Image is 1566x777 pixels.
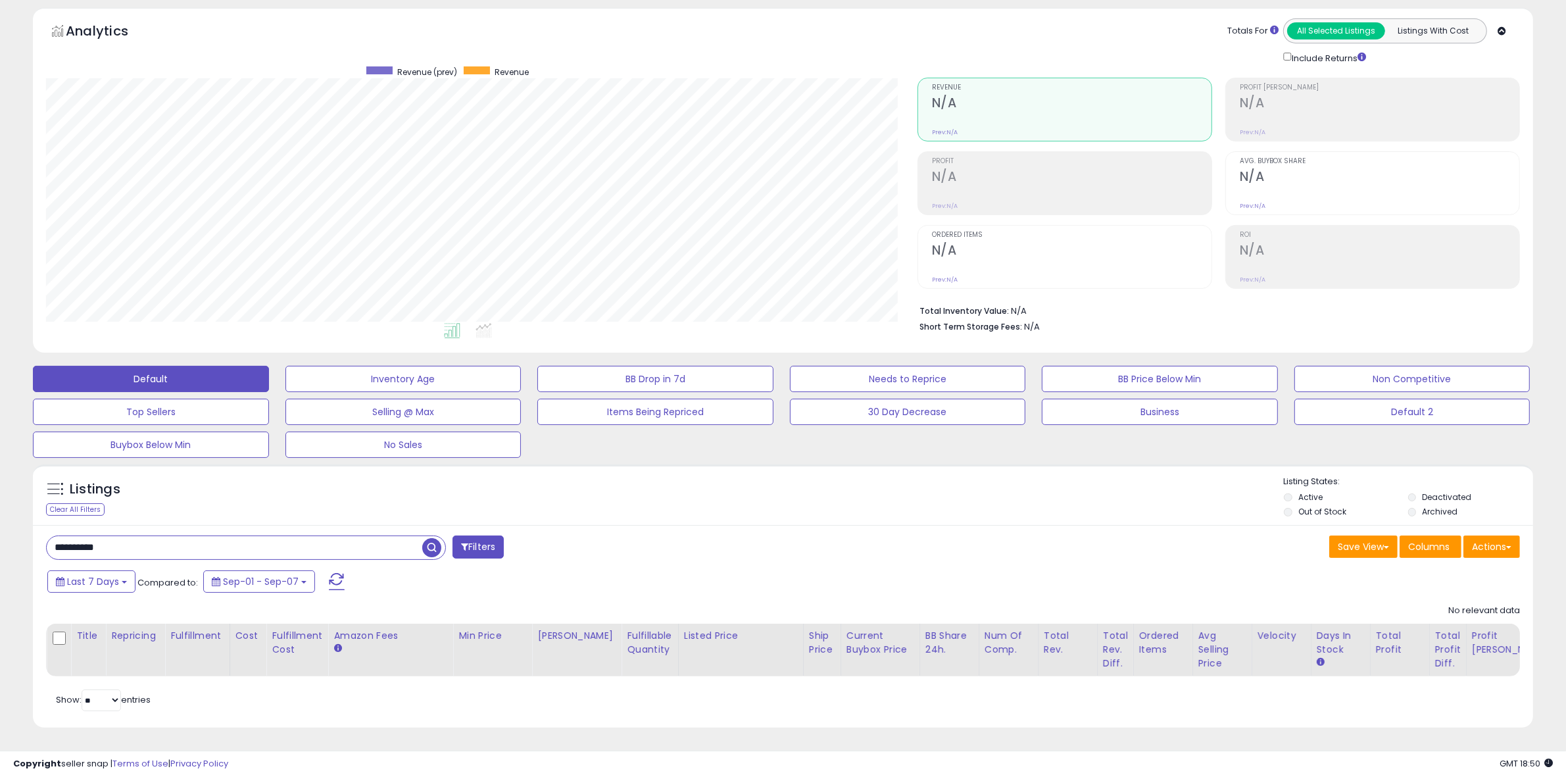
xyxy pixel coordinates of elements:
[285,366,522,392] button: Inventory Age
[1044,629,1092,657] div: Total Rev.
[272,629,322,657] div: Fulfillment Cost
[1400,536,1461,558] button: Columns
[67,575,119,588] span: Last 7 Days
[919,321,1022,332] b: Short Term Storage Fees:
[537,399,773,425] button: Items Being Repriced
[1376,629,1424,657] div: Total Profit
[1423,491,1472,503] label: Deactivated
[453,536,504,559] button: Filters
[76,629,100,643] div: Title
[333,629,447,643] div: Amazon Fees
[235,629,261,643] div: Cost
[932,276,958,284] small: Prev: N/A
[458,629,526,643] div: Min Price
[790,366,1026,392] button: Needs to Reprice
[1463,536,1520,558] button: Actions
[846,629,914,657] div: Current Buybox Price
[1240,202,1265,210] small: Prev: N/A
[919,305,1009,316] b: Total Inventory Value:
[33,366,269,392] button: Default
[932,95,1211,113] h2: N/A
[919,302,1510,318] li: N/A
[1298,491,1323,503] label: Active
[932,232,1211,239] span: Ordered Items
[46,503,105,516] div: Clear All Filters
[932,158,1211,165] span: Profit
[1423,506,1458,517] label: Archived
[1317,629,1365,657] div: Days In Stock
[809,629,835,657] div: Ship Price
[495,66,529,78] span: Revenue
[56,693,151,706] span: Show: entries
[1240,128,1265,136] small: Prev: N/A
[137,576,198,589] span: Compared to:
[170,757,228,770] a: Privacy Policy
[1448,605,1520,617] div: No relevant data
[1198,629,1246,670] div: Avg Selling Price
[1240,276,1265,284] small: Prev: N/A
[1298,506,1346,517] label: Out of Stock
[13,758,228,770] div: seller snap | |
[537,629,616,643] div: [PERSON_NAME]
[1042,366,1278,392] button: BB Price Below Min
[985,629,1033,657] div: Num of Comp.
[1435,629,1461,670] div: Total Profit Diff.
[932,243,1211,261] h2: N/A
[203,570,315,593] button: Sep-01 - Sep-07
[285,432,522,458] button: No Sales
[1042,399,1278,425] button: Business
[1408,540,1450,553] span: Columns
[1240,169,1519,187] h2: N/A
[1024,320,1040,333] span: N/A
[1240,95,1519,113] h2: N/A
[1384,22,1482,39] button: Listings With Cost
[1500,757,1553,770] span: 2025-09-15 18:50 GMT
[684,629,798,643] div: Listed Price
[932,128,958,136] small: Prev: N/A
[33,399,269,425] button: Top Sellers
[112,757,168,770] a: Terms of Use
[1294,366,1530,392] button: Non Competitive
[397,66,457,78] span: Revenue (prev)
[1240,84,1519,91] span: Profit [PERSON_NAME]
[1287,22,1385,39] button: All Selected Listings
[1227,25,1279,38] div: Totals For
[932,169,1211,187] h2: N/A
[1139,629,1187,657] div: Ordered Items
[1240,232,1519,239] span: ROI
[1103,629,1128,670] div: Total Rev. Diff.
[333,643,341,655] small: Amazon Fees.
[790,399,1026,425] button: 30 Day Decrease
[1240,243,1519,261] h2: N/A
[111,629,159,643] div: Repricing
[13,757,61,770] strong: Copyright
[1329,536,1398,558] button: Save View
[223,575,299,588] span: Sep-01 - Sep-07
[537,366,773,392] button: BB Drop in 7d
[285,399,522,425] button: Selling @ Max
[932,84,1211,91] span: Revenue
[627,629,672,657] div: Fulfillable Quantity
[1294,399,1530,425] button: Default 2
[1472,629,1550,657] div: Profit [PERSON_NAME]
[932,202,958,210] small: Prev: N/A
[170,629,224,643] div: Fulfillment
[70,480,120,499] h5: Listings
[1258,629,1306,643] div: Velocity
[66,22,154,43] h5: Analytics
[1284,476,1533,488] p: Listing States:
[47,570,135,593] button: Last 7 Days
[925,629,973,657] div: BB Share 24h.
[33,432,269,458] button: Buybox Below Min
[1240,158,1519,165] span: Avg. Buybox Share
[1317,657,1325,668] small: Days In Stock.
[1273,50,1382,64] div: Include Returns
